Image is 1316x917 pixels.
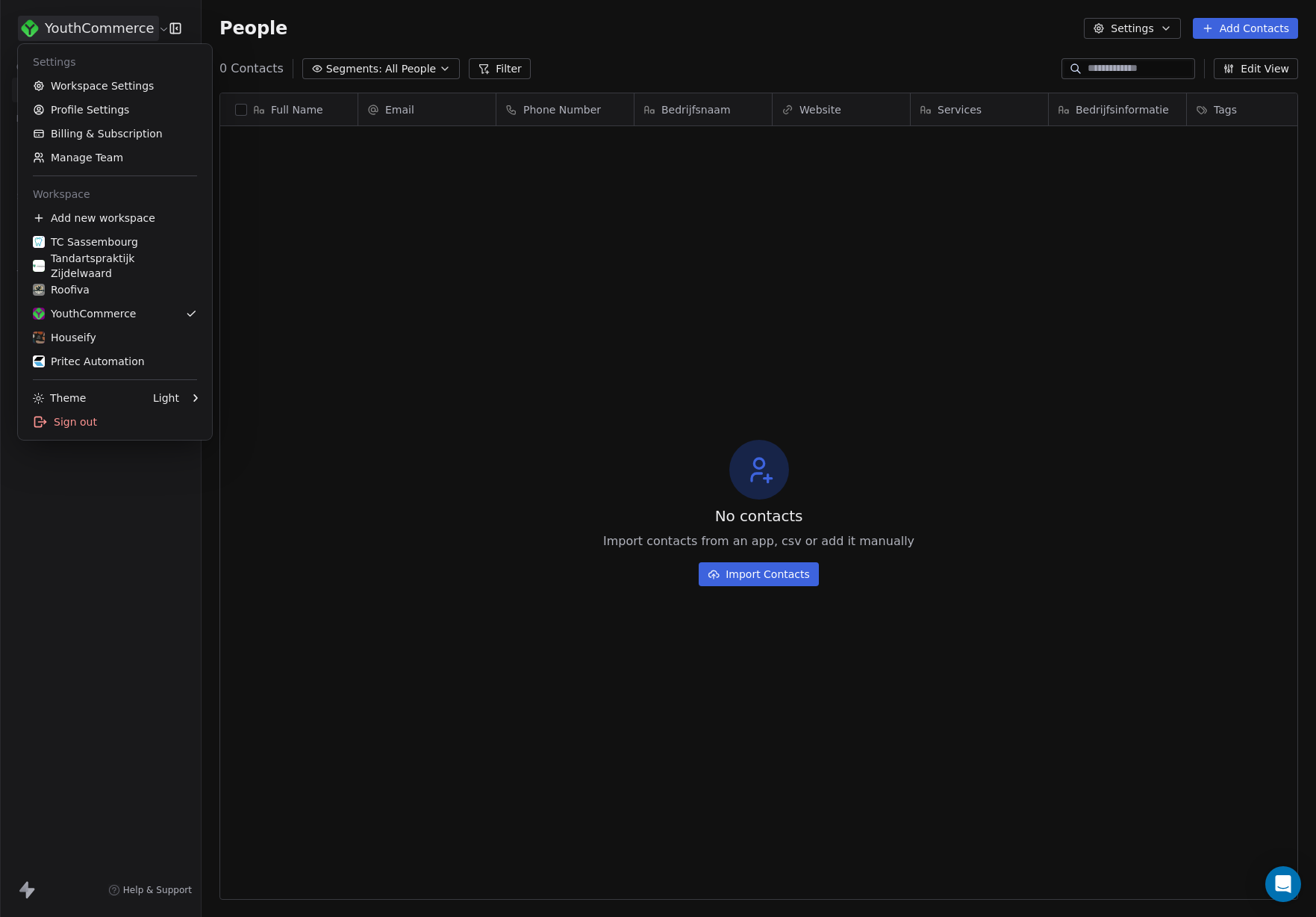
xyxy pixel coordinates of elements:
[153,391,179,405] div: Light
[24,410,206,434] div: Sign out
[33,354,145,369] div: Pritec Automation
[24,146,206,170] a: Manage Team
[33,332,45,344] img: Afbeelding1.png
[24,206,206,230] div: Add new workspace
[33,308,45,320] img: YC%20tumbnail%20flavicon.png
[33,260,45,272] img: cropped-Favicon-Zijdelwaard.webp
[33,234,138,249] div: TC Sassembourg
[33,251,197,281] div: Tandartspraktijk Zijdelwaard
[33,282,90,297] div: Roofiva
[33,306,136,321] div: YouthCommerce
[33,236,45,248] img: cropped-favo.png
[24,50,206,74] div: Settings
[33,355,45,367] img: b646f82e.png
[33,284,45,296] img: Roofiva%20logo%20flavicon.png
[33,391,86,405] div: Theme
[24,98,206,122] a: Profile Settings
[24,182,206,206] div: Workspace
[24,74,206,98] a: Workspace Settings
[24,122,206,146] a: Billing & Subscription
[33,330,96,345] div: Houseify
